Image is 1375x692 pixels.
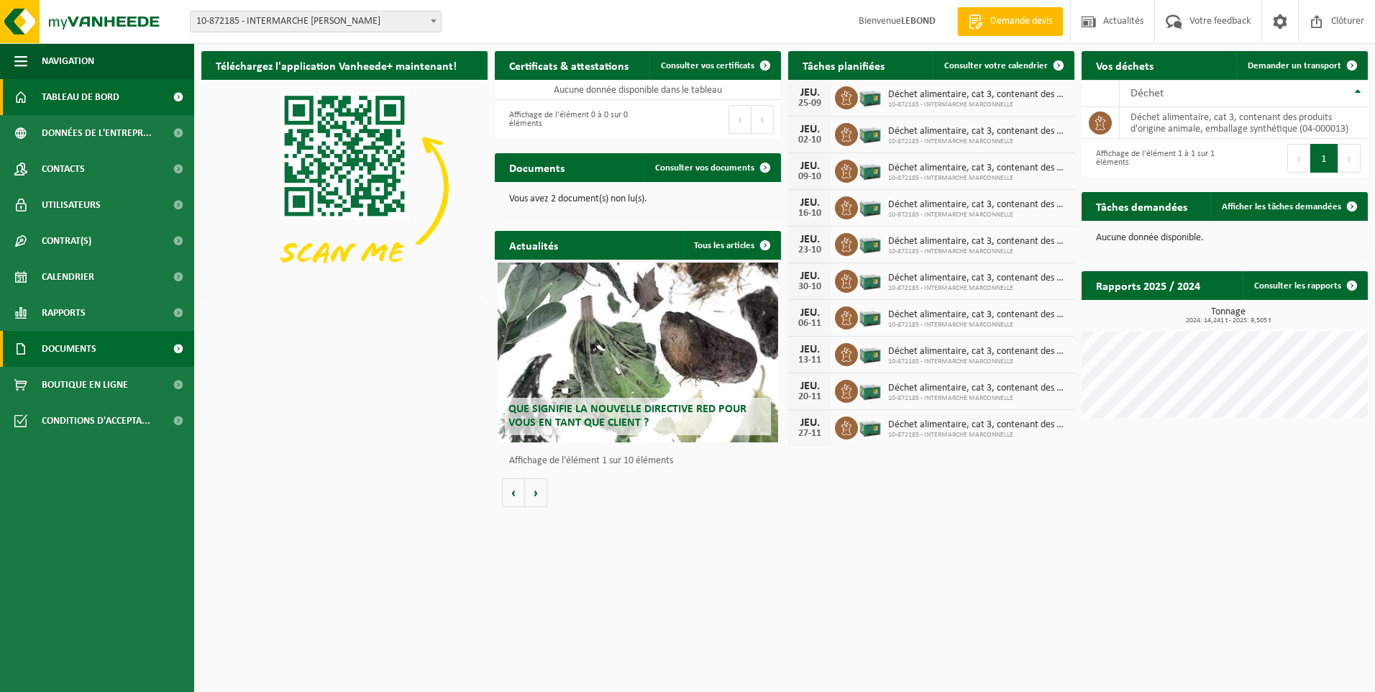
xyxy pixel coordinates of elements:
[1243,271,1366,300] a: Consulter les rapports
[728,105,752,134] button: Previous
[888,321,1067,329] span: 10-872185 - INTERMARCHE MARCONNELLE
[888,126,1067,137] span: Déchet alimentaire, cat 3, contenant des produits d'origine animale, emballage s...
[795,355,824,365] div: 13-11
[1130,88,1164,99] span: Déchet
[888,236,1067,247] span: Déchet alimentaire, cat 3, contenant des produits d'origine animale, emballage s...
[525,478,547,507] button: Volgende
[42,187,101,223] span: Utilisateurs
[795,429,824,439] div: 27-11
[788,51,899,79] h2: Tâches planifiées
[1222,202,1341,211] span: Afficher les tâches demandées
[888,383,1067,394] span: Déchet alimentaire, cat 3, contenant des produits d'origine animale, emballage s...
[888,273,1067,284] span: Déchet alimentaire, cat 3, contenant des produits d'origine animale, emballage s...
[888,431,1067,440] span: 10-872185 - INTERMARCHE MARCONNELLE
[795,234,824,245] div: JEU.
[858,414,882,439] img: PB-LB-0680-HPE-GN-01
[1210,192,1366,221] a: Afficher les tâches demandées
[42,295,86,331] span: Rapports
[795,417,824,429] div: JEU.
[795,245,824,255] div: 23-10
[1082,51,1168,79] h2: Vos déchets
[795,270,824,282] div: JEU.
[795,344,824,355] div: JEU.
[795,197,824,209] div: JEU.
[201,80,488,295] img: Download de VHEPlus App
[498,263,778,442] a: Que signifie la nouvelle directive RED pour vous en tant que client ?
[888,309,1067,321] span: Déchet alimentaire, cat 3, contenant des produits d'origine animale, emballage s...
[888,346,1067,358] span: Déchet alimentaire, cat 3, contenant des produits d'origine animale, emballage s...
[1310,144,1338,173] button: 1
[1089,317,1368,324] span: 2024: 14,241 t - 2025: 9,505 t
[1248,61,1341,70] span: Demander un transport
[888,101,1067,109] span: 10-872185 - INTERMARCHE MARCONNELLE
[888,394,1067,403] span: 10-872185 - INTERMARCHE MARCONNELLE
[795,87,824,99] div: JEU.
[201,51,471,79] h2: Téléchargez l'application Vanheede+ maintenant!
[933,51,1073,80] a: Consulter votre calendrier
[888,247,1067,256] span: 10-872185 - INTERMARCHE MARCONNELLE
[1338,144,1361,173] button: Next
[509,456,774,466] p: Affichage de l'élément 1 sur 10 éléments
[655,163,754,173] span: Consulter vos documents
[682,231,780,260] a: Tous les articles
[42,43,94,79] span: Navigation
[1089,307,1368,324] h3: Tonnage
[42,367,128,403] span: Boutique en ligne
[42,79,119,115] span: Tableau de bord
[858,304,882,329] img: PB-LB-0680-HPE-GN-01
[1287,144,1310,173] button: Previous
[42,223,91,259] span: Contrat(s)
[944,61,1048,70] span: Consulter votre calendrier
[858,378,882,402] img: PB-LB-0680-HPE-GN-01
[858,121,882,145] img: PB-LB-0680-HPE-GN-01
[42,115,152,151] span: Données de l'entrepr...
[42,259,94,295] span: Calendrier
[1120,107,1368,139] td: déchet alimentaire, cat 3, contenant des produits d'origine animale, emballage synthétique (04-00...
[190,11,442,32] span: 10-872185 - INTERMARCHE MARCONNELLE - MARCONNELLE
[888,358,1067,366] span: 10-872185 - INTERMARCHE MARCONNELLE
[795,160,824,172] div: JEU.
[502,478,525,507] button: Vorige
[495,231,572,259] h2: Actualités
[495,51,643,79] h2: Certificats & attestations
[795,99,824,109] div: 25-09
[888,199,1067,211] span: Déchet alimentaire, cat 3, contenant des produits d'origine animale, emballage s...
[795,381,824,392] div: JEU.
[858,268,882,292] img: PB-LB-0680-HPE-GN-01
[1236,51,1366,80] a: Demander un transport
[957,7,1063,36] a: Demande devis
[795,307,824,319] div: JEU.
[495,153,579,181] h2: Documents
[888,419,1067,431] span: Déchet alimentaire, cat 3, contenant des produits d'origine animale, emballage s...
[1096,233,1353,243] p: Aucune donnée disponible.
[858,341,882,365] img: PB-LB-0680-HPE-GN-01
[42,331,96,367] span: Documents
[509,194,767,204] p: Vous avez 2 document(s) non lu(s).
[795,124,824,135] div: JEU.
[888,174,1067,183] span: 10-872185 - INTERMARCHE MARCONNELLE
[888,89,1067,101] span: Déchet alimentaire, cat 3, contenant des produits d'origine animale, emballage s...
[42,403,150,439] span: Conditions d'accepta...
[858,84,882,109] img: PB-LB-0680-HPE-GN-01
[661,61,754,70] span: Consulter vos certificats
[508,404,746,429] span: Que signifie la nouvelle directive RED pour vous en tant que client ?
[795,392,824,402] div: 20-11
[888,211,1067,219] span: 10-872185 - INTERMARCHE MARCONNELLE
[858,194,882,219] img: PB-LB-0680-HPE-GN-01
[795,135,824,145] div: 02-10
[795,172,824,182] div: 09-10
[858,231,882,255] img: PB-LB-0680-HPE-GN-01
[752,105,774,134] button: Next
[795,209,824,219] div: 16-10
[649,51,780,80] a: Consulter vos certificats
[191,12,441,32] span: 10-872185 - INTERMARCHE MARCONNELLE - MARCONNELLE
[42,151,85,187] span: Contacts
[795,319,824,329] div: 06-11
[987,14,1056,29] span: Demande devis
[1082,271,1215,299] h2: Rapports 2025 / 2024
[1089,142,1218,174] div: Affichage de l'élément 1 à 1 sur 1 éléments
[644,153,780,182] a: Consulter vos documents
[795,282,824,292] div: 30-10
[1082,192,1202,220] h2: Tâches demandées
[901,16,936,27] strong: LEBOND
